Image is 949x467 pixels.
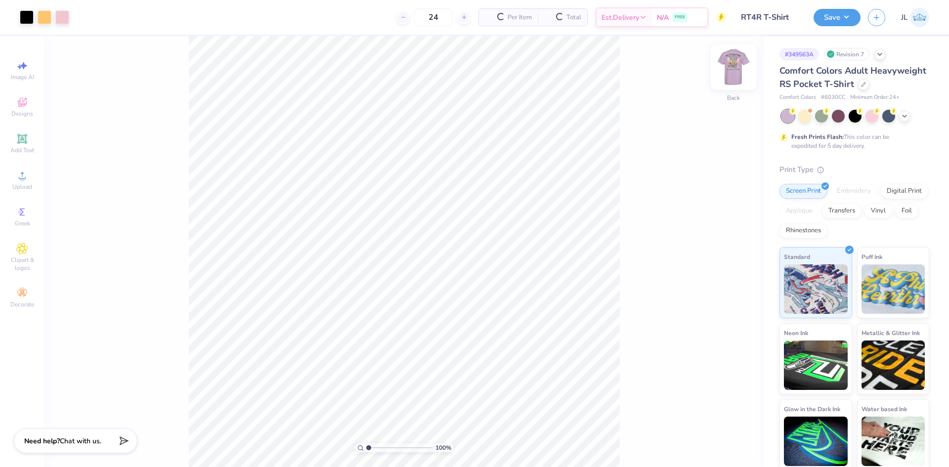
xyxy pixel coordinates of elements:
[862,340,925,390] img: Metallic & Glitter Ink
[822,204,862,218] div: Transfers
[910,8,929,27] img: Jairo Laqui
[779,223,827,238] div: Rhinestones
[862,328,920,338] span: Metallic & Glitter Ink
[11,73,34,81] span: Image AI
[779,204,819,218] div: Applique
[435,443,451,452] span: 100 %
[862,417,925,466] img: Water based Ink
[779,93,816,102] span: Comfort Colors
[862,252,882,262] span: Puff Ink
[5,256,40,272] span: Clipart & logos
[508,12,532,23] span: Per Item
[880,184,928,199] div: Digital Print
[602,12,639,23] span: Est. Delivery
[779,48,819,60] div: # 349563A
[414,8,453,26] input: – –
[657,12,669,23] span: N/A
[12,183,32,191] span: Upload
[10,146,34,154] span: Add Text
[784,417,848,466] img: Glow in the Dark Ink
[11,110,33,118] span: Designs
[830,184,877,199] div: Embroidery
[791,133,844,141] strong: Fresh Prints Flash:
[675,14,685,21] span: FREE
[814,9,861,26] button: Save
[779,65,926,90] span: Comfort Colors Adult Heavyweight RS Pocket T-Shirt
[791,132,913,150] div: This color can be expedited for 5 day delivery.
[864,204,892,218] div: Vinyl
[895,204,918,218] div: Foil
[901,8,929,27] a: JL
[15,219,30,227] span: Greek
[784,252,810,262] span: Standard
[779,184,827,199] div: Screen Print
[821,93,845,102] span: # 6030CC
[714,47,753,87] img: Back
[779,164,929,175] div: Print Type
[60,436,101,446] span: Chat with us.
[784,404,840,414] span: Glow in the Dark Ink
[862,264,925,314] img: Puff Ink
[727,93,740,102] div: Back
[784,340,848,390] img: Neon Ink
[850,93,900,102] span: Minimum Order: 24 +
[784,264,848,314] img: Standard
[24,436,60,446] strong: Need help?
[824,48,869,60] div: Revision 7
[566,12,581,23] span: Total
[901,12,907,23] span: JL
[10,300,34,308] span: Decorate
[733,7,806,27] input: Untitled Design
[862,404,907,414] span: Water based Ink
[784,328,808,338] span: Neon Ink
